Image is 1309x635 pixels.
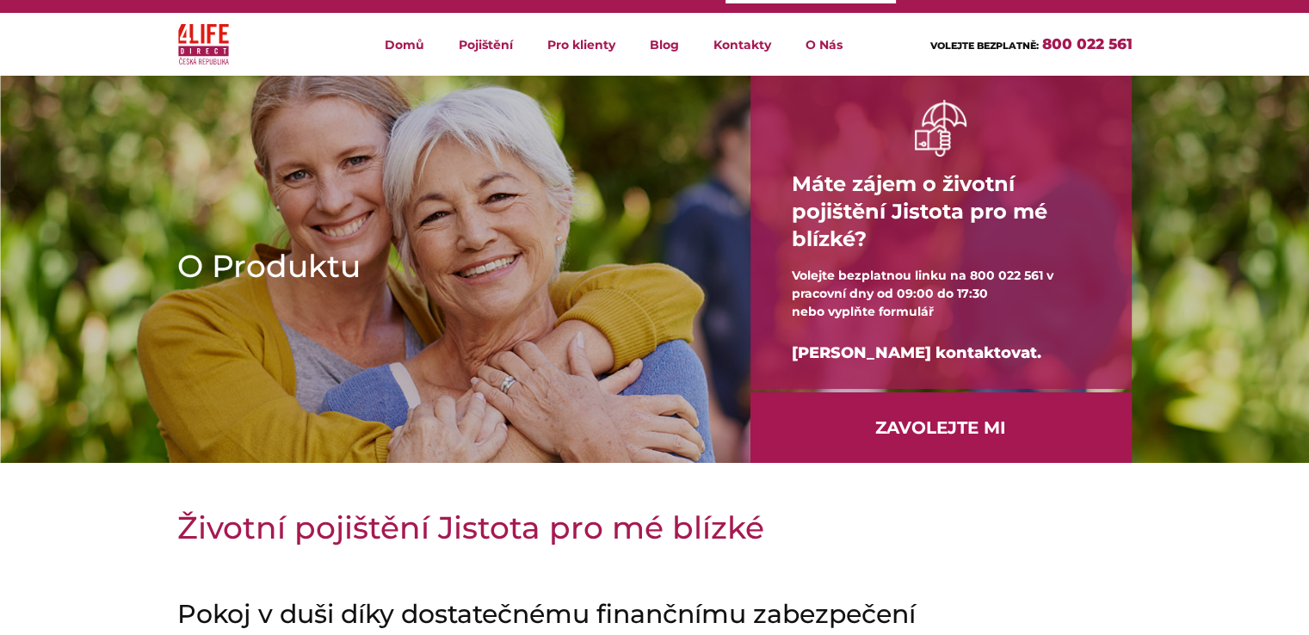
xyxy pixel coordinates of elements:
img: ruka držící deštník bilá ikona [915,100,966,156]
h4: Máte zájem o životní pojištění Jistota pro mé blízké? [792,157,1090,267]
img: 4Life Direct Česká republika logo [178,20,230,69]
h1: O Produktu [177,244,695,287]
h1: Životní pojištění Jistota pro mé blízké [177,506,1133,549]
a: Blog [633,13,696,76]
div: [PERSON_NAME] kontaktovat. [792,321,1090,385]
a: Kontakty [696,13,788,76]
a: 800 022 561 [1042,35,1133,52]
span: Volejte bezplatnou linku na 800 022 561 v pracovní dny od 09:00 do 17:30 nebo vyplňte formulář [792,268,1053,319]
a: ZAVOLEJTE MI [750,392,1132,463]
a: Domů [367,13,441,76]
h2: Pokoj v duši díky dostatečnému finančnímu zabezpečení [177,599,1133,630]
span: VOLEJTE BEZPLATNĚ: [930,40,1039,52]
